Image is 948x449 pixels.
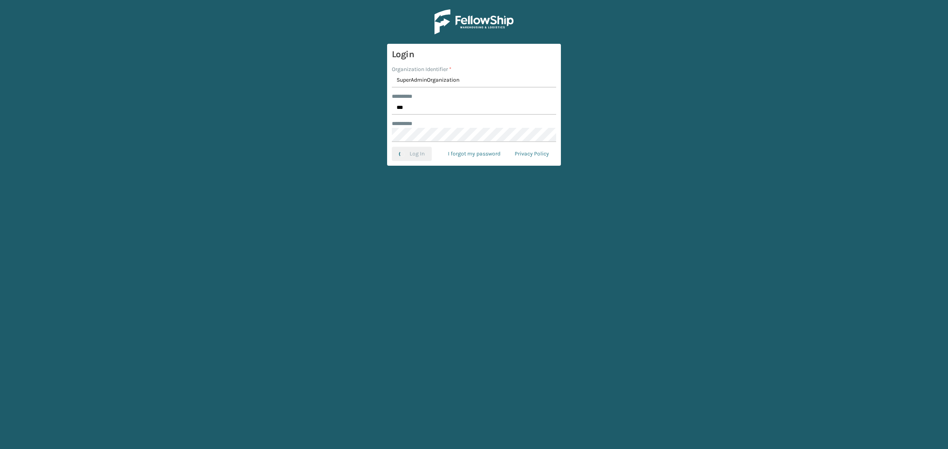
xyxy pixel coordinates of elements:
a: Privacy Policy [508,147,556,161]
img: Logo [434,9,513,34]
a: I forgot my password [441,147,508,161]
button: Log In [392,147,432,161]
label: Organization Identifier [392,65,451,73]
h3: Login [392,49,556,60]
